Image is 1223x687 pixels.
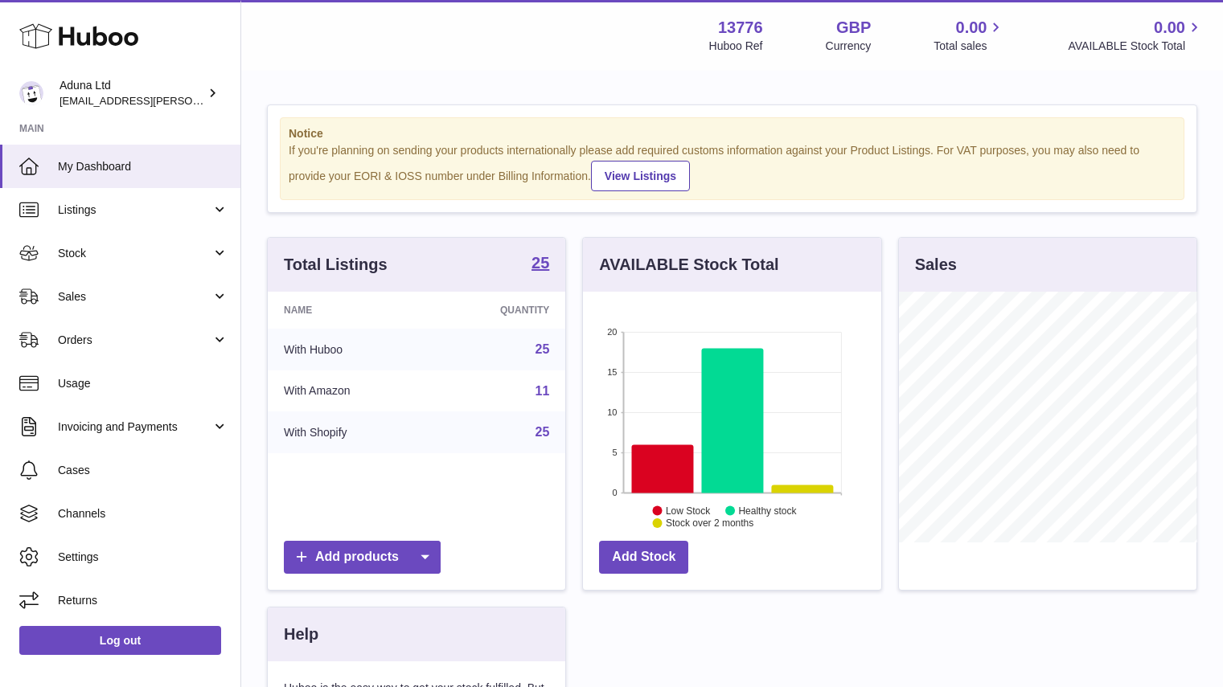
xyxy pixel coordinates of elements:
[284,541,441,574] a: Add products
[836,17,871,39] strong: GBP
[536,384,550,398] a: 11
[613,488,618,497] text: 0
[1068,17,1204,54] a: 0.00 AVAILABLE Stock Total
[608,327,618,337] text: 20
[58,246,211,261] span: Stock
[915,254,957,276] h3: Sales
[613,448,618,457] text: 5
[268,292,431,329] th: Name
[666,517,753,529] text: Stock over 2 months
[709,39,763,54] div: Huboo Ref
[268,411,431,453] td: With Shopify
[608,407,618,417] text: 10
[666,505,711,516] text: Low Stock
[58,506,228,521] span: Channels
[58,463,228,478] span: Cases
[19,626,221,655] a: Log out
[284,254,388,276] h3: Total Listings
[268,329,431,370] td: With Huboo
[289,143,1176,191] div: If you're planning on sending your products internationally please add required customs informati...
[58,550,228,565] span: Settings
[599,254,778,276] h3: AVAILABLE Stock Total
[58,593,228,608] span: Returns
[739,505,798,516] text: Healthy stock
[599,541,688,574] a: Add Stock
[1068,39,1204,54] span: AVAILABLE Stock Total
[58,159,228,174] span: My Dashboard
[19,81,43,105] img: deborahe.kamara@aduna.com
[58,419,211,435] span: Invoicing and Payments
[934,17,1005,54] a: 0.00 Total sales
[826,39,872,54] div: Currency
[608,367,618,377] text: 15
[289,126,1176,141] strong: Notice
[718,17,763,39] strong: 13776
[531,255,549,274] a: 25
[58,202,211,218] span: Listings
[531,255,549,271] strong: 25
[284,624,318,645] h3: Help
[956,17,987,39] span: 0.00
[58,333,211,348] span: Orders
[536,425,550,439] a: 25
[934,39,1005,54] span: Total sales
[268,370,431,412] td: With Amazon
[58,289,211,305] span: Sales
[60,78,204,108] div: Aduna Ltd
[591,161,690,191] a: View Listings
[60,94,408,107] span: [EMAIL_ADDRESS][PERSON_NAME][PERSON_NAME][DOMAIN_NAME]
[431,292,566,329] th: Quantity
[1154,17,1185,39] span: 0.00
[536,342,550,356] a: 25
[58,376,228,391] span: Usage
